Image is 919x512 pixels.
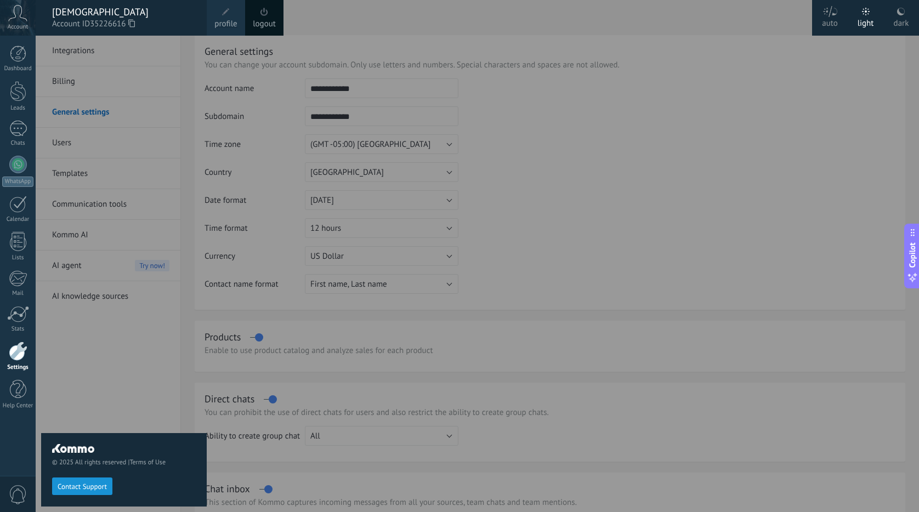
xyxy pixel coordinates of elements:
[58,483,107,491] span: Contact Support
[90,18,135,30] span: 35226616
[52,477,112,495] button: Contact Support
[2,105,34,112] div: Leads
[8,24,28,31] span: Account
[52,482,112,490] a: Contact Support
[2,402,34,409] div: Help Center
[2,364,34,371] div: Settings
[2,216,34,223] div: Calendar
[858,7,874,36] div: light
[2,65,34,72] div: Dashboard
[2,326,34,333] div: Stats
[2,177,33,187] div: WhatsApp
[907,243,918,268] span: Copilot
[2,254,34,261] div: Lists
[253,18,276,30] a: logout
[2,140,34,147] div: Chats
[129,458,166,467] a: Terms of Use
[52,18,196,30] span: Account ID
[52,6,196,18] div: [DEMOGRAPHIC_DATA]
[214,18,237,30] span: profile
[822,7,838,36] div: auto
[52,458,196,467] span: © 2025 All rights reserved |
[2,290,34,297] div: Mail
[894,7,909,36] div: dark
